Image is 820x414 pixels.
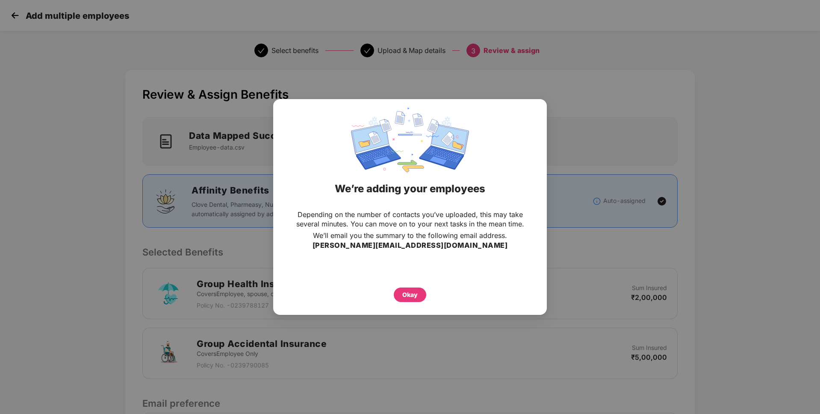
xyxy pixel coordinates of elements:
[284,172,536,206] div: We’re adding your employees
[313,231,507,240] p: We’ll email you the summary to the following email address.
[402,290,418,299] div: Okay
[351,108,469,172] img: svg+xml;base64,PHN2ZyBpZD0iRGF0YV9zeW5jaW5nIiB4bWxucz0iaHR0cDovL3d3dy53My5vcmcvMjAwMC9zdmciIHdpZH...
[313,240,508,251] h3: [PERSON_NAME][EMAIL_ADDRESS][DOMAIN_NAME]
[290,210,530,229] p: Depending on the number of contacts you’ve uploaded, this may take several minutes. You can move ...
